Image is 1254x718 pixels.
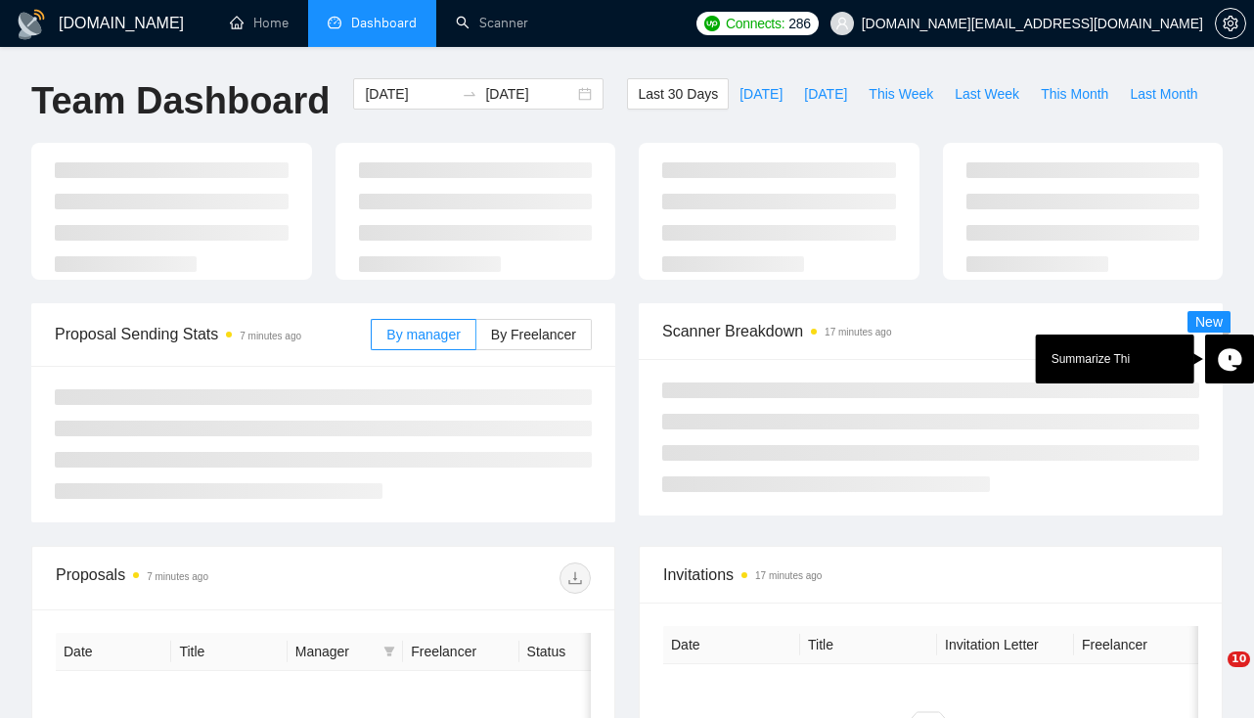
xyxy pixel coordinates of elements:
button: This Month [1030,78,1119,110]
a: searchScanner [456,15,528,31]
span: Invitations [663,562,1198,587]
time: 17 minutes ago [825,327,891,337]
span: By manager [386,327,460,342]
span: Connects: [726,13,784,34]
span: [DATE] [739,83,783,105]
a: setting [1215,16,1246,31]
span: dashboard [328,16,341,29]
th: Invitation Letter [937,626,1074,664]
span: New [1195,314,1223,330]
span: Dashboard [351,15,417,31]
span: [DATE] [804,83,847,105]
h1: Team Dashboard [31,78,330,124]
time: 17 minutes ago [755,570,822,581]
button: [DATE] [729,78,793,110]
span: 10 [1228,651,1250,667]
span: swap-right [462,86,477,102]
a: homeHome [230,15,289,31]
span: By Freelancer [491,327,576,342]
button: [DATE] [793,78,858,110]
div: Proposals [56,562,324,594]
span: 286 [788,13,810,34]
button: This Week [858,78,944,110]
th: Title [800,626,937,664]
img: logo [16,9,47,40]
th: Title [171,633,287,671]
th: Manager [288,633,403,671]
span: filter [380,637,399,666]
span: Status [527,641,607,662]
th: Date [56,633,171,671]
input: Start date [365,83,454,105]
span: setting [1216,16,1245,31]
button: Last Week [944,78,1030,110]
th: Freelancer [1074,626,1211,664]
span: to [462,86,477,102]
button: Last Month [1119,78,1208,110]
span: Proposal Sending Stats [55,322,371,346]
span: filter [383,646,395,657]
span: This Month [1041,83,1108,105]
span: Last Month [1130,83,1197,105]
time: 7 minutes ago [147,571,208,582]
span: Scanner Breakdown [662,319,1199,343]
input: End date [485,83,574,105]
button: setting [1215,8,1246,39]
span: This Week [869,83,933,105]
span: Manager [295,641,376,662]
th: Freelancer [403,633,518,671]
img: upwork-logo.png [704,16,720,31]
time: 7 minutes ago [240,331,301,341]
span: user [835,17,849,30]
iframe: Intercom live chat [1187,651,1234,698]
span: Last 30 Days [638,83,718,105]
button: Last 30 Days [627,78,729,110]
th: Date [663,626,800,664]
span: Last Week [955,83,1019,105]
